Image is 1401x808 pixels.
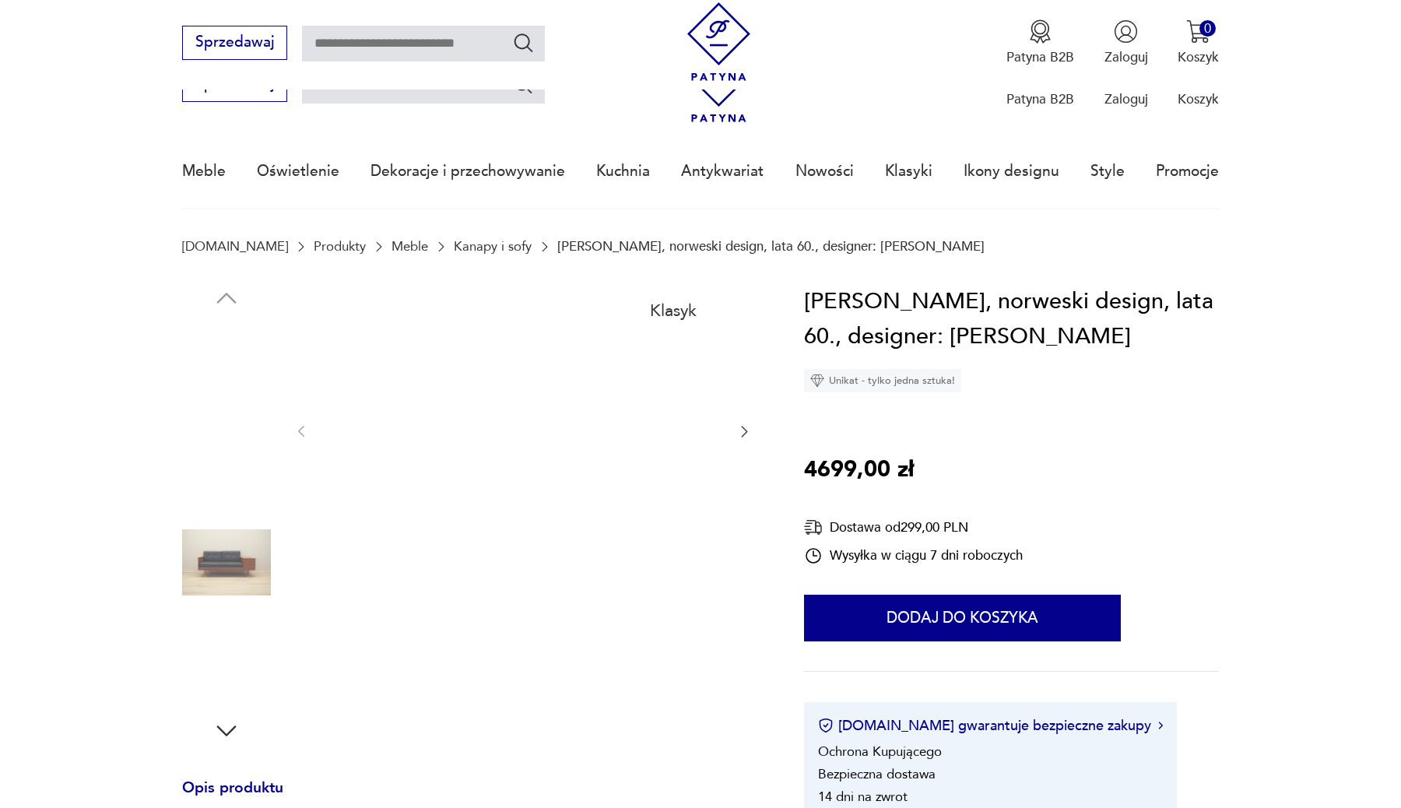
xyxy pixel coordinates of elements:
img: Ikonka użytkownika [1114,19,1138,44]
button: Zaloguj [1104,19,1148,66]
a: Kuchnia [596,135,650,207]
img: Ikona strzałki w prawo [1158,722,1163,729]
li: 14 dni na zwrot [818,788,908,806]
img: Zdjęcie produktu Sofa mahoniowa, norweski design, lata 60., designer: Ingmar Relling [182,320,271,409]
a: Sprzedawaj [182,37,287,50]
a: Meble [182,135,226,207]
img: Ikona certyfikatu [818,718,834,733]
a: Ikona medaluPatyna B2B [1006,19,1074,66]
a: Ikony designu [964,135,1059,207]
button: 0Koszyk [1178,19,1219,66]
h1: [PERSON_NAME], norweski design, lata 60., designer: [PERSON_NAME] [804,284,1219,355]
div: Dostawa od 299,00 PLN [804,518,1023,537]
button: Dodaj do koszyka [804,595,1121,641]
img: Ikona koszyka [1186,19,1210,44]
img: Zdjęcie produktu Sofa mahoniowa, norweski design, lata 60., designer: Ingmar Relling [182,419,271,508]
p: Koszyk [1178,48,1219,66]
a: [DOMAIN_NAME] [182,239,288,254]
li: Bezpieczna dostawa [818,765,936,783]
button: Szukaj [512,31,535,54]
img: Zdjęcie produktu Sofa mahoniowa, norweski design, lata 60., designer: Ingmar Relling [182,617,271,706]
img: Zdjęcie produktu Sofa mahoniowa, norweski design, lata 60., designer: Ingmar Relling [328,284,718,577]
div: 0 [1199,20,1216,37]
a: Oświetlenie [257,135,339,207]
a: Promocje [1156,135,1219,207]
a: Produkty [314,239,366,254]
button: Patyna B2B [1006,19,1074,66]
p: Zaloguj [1104,48,1148,66]
p: Zaloguj [1104,90,1148,108]
div: Unikat - tylko jedna sztuka! [804,369,961,392]
img: Ikona dostawy [804,518,823,537]
a: Meble [392,239,428,254]
p: Patyna B2B [1006,48,1074,66]
img: Ikona diamentu [810,374,824,388]
a: Nowości [795,135,854,207]
img: Patyna - sklep z meblami i dekoracjami vintage [679,2,758,81]
a: Style [1090,135,1125,207]
a: Klasyki [885,135,932,207]
button: Szukaj [512,73,535,96]
p: 4699,00 zł [804,452,914,488]
button: [DOMAIN_NAME] gwarantuje bezpieczne zakupy [818,716,1163,736]
p: [PERSON_NAME], norweski design, lata 60., designer: [PERSON_NAME] [557,239,985,254]
li: Ochrona Kupującego [818,743,942,761]
a: Dekoracje i przechowywanie [370,135,565,207]
a: Kanapy i sofy [454,239,532,254]
img: Ikona medalu [1028,19,1052,44]
div: Klasyk [638,291,708,330]
a: Antykwariat [681,135,764,207]
a: Sprzedawaj [182,79,287,92]
div: Wysyłka w ciągu 7 dni roboczych [804,546,1023,565]
p: Patyna B2B [1006,90,1074,108]
button: Sprzedawaj [182,26,287,60]
img: Zdjęcie produktu Sofa mahoniowa, norweski design, lata 60., designer: Ingmar Relling [182,518,271,607]
p: Koszyk [1178,90,1219,108]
